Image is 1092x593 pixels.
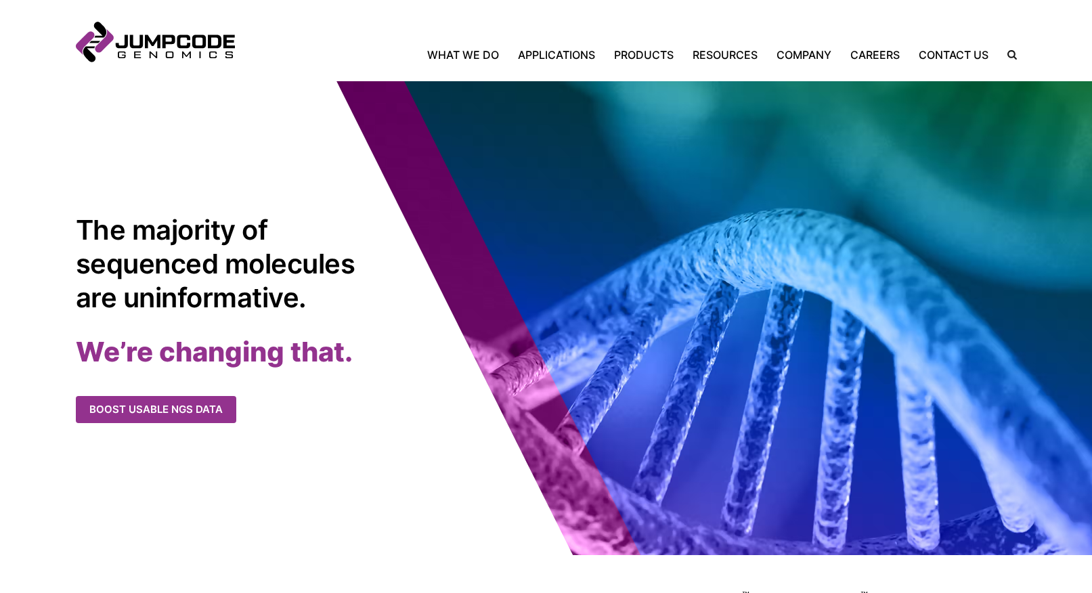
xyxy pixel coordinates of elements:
h1: The majority of sequenced molecules are uninformative. [76,213,364,315]
a: Applications [508,47,605,63]
a: Careers [841,47,909,63]
a: Resources [683,47,767,63]
nav: Primary Navigation [235,47,998,63]
a: Products [605,47,683,63]
a: Boost usable NGS data [76,396,236,424]
h2: We’re changing that. [76,335,546,369]
a: Company [767,47,841,63]
label: Search the site. [998,50,1017,60]
a: Contact Us [909,47,998,63]
a: What We Do [427,47,508,63]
